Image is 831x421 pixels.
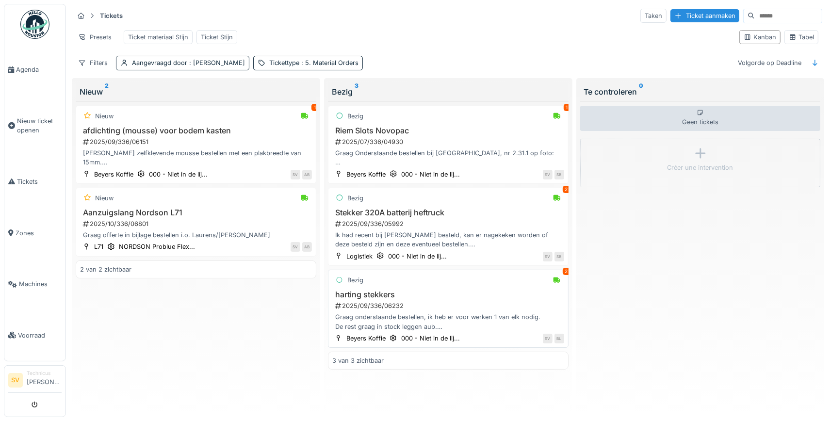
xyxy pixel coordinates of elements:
h3: Riem Slots Novopac [332,126,564,135]
div: 000 - Niet in de lij... [149,170,208,179]
a: Nieuw ticket openen [4,96,65,156]
div: SB [554,252,564,261]
span: Agenda [16,65,62,74]
span: Nieuw ticket openen [17,116,62,135]
a: Voorraad [4,310,65,361]
div: Te controleren [584,86,817,97]
div: Ticket Stijn [201,32,233,42]
a: Tickets [4,156,65,208]
div: BL [554,334,564,343]
div: AB [302,242,312,252]
div: Tabel [789,32,814,42]
div: 1 [564,104,570,111]
div: Créer une intervention [668,163,733,172]
div: Graag onderstaande bestellen, ik heb er voor werken 1 van elk nodig. De rest graag in stock legge... [332,312,564,331]
div: Kanban [744,32,776,42]
strong: Tickets [96,11,127,20]
a: Machines [4,259,65,310]
div: Ticket aanmaken [670,9,739,22]
div: Bezig [332,86,565,97]
div: Bezig [347,275,363,285]
a: Agenda [4,44,65,96]
div: SV [543,252,553,261]
div: Graag offerte in bijlage bestellen i.o. Laurens/[PERSON_NAME] [80,230,312,240]
div: Technicus [27,370,62,377]
sup: 3 [355,86,358,97]
div: 2025/10/336/06801 [82,219,312,228]
div: SV [543,170,553,179]
div: Aangevraagd door [132,58,245,67]
div: NORDSON Problue Flex... [119,242,195,251]
div: Nieuw [95,194,114,203]
div: 2025/09/336/05992 [334,219,564,228]
div: Presets [74,30,116,44]
div: Beyers Koffie [346,170,386,179]
span: : 5. Material Orders [299,59,358,66]
h3: harting stekkers [332,290,564,299]
span: Voorraad [18,331,62,340]
div: AB [302,170,312,179]
h3: Aanzuigslang Nordson L71 [80,208,312,217]
div: L71 [94,242,103,251]
div: Geen tickets [580,106,821,131]
div: 2025/09/336/06232 [334,301,564,310]
sup: 2 [105,86,109,97]
li: [PERSON_NAME] [27,370,62,390]
div: Tickettype [269,58,358,67]
div: 000 - Niet in de lij... [401,170,460,179]
div: Bezig [347,194,363,203]
span: Tickets [17,177,62,186]
span: Zones [16,228,62,238]
span: Machines [19,279,62,289]
div: [PERSON_NAME] zelfklevende mousse bestellen met een plakbreedte van 15mm. 2 hoogtes voorzien (15m... [80,148,312,167]
div: Beyers Koffie [94,170,133,179]
h3: afdichting (mousse) voor bodem kasten [80,126,312,135]
div: 2 [563,268,570,275]
div: 000 - Niet in de lij... [388,252,447,261]
li: SV [8,373,23,388]
span: : [PERSON_NAME] [187,59,245,66]
div: Graag Onderstaande bestellen bij [GEOGRAPHIC_DATA], nr 2.31.1 op foto: Belt HTD 2800-8M L=85, ref... [332,148,564,167]
div: 2025/09/336/06151 [82,137,312,146]
div: Bezig [347,112,363,121]
div: 1 [311,104,318,111]
div: 000 - Niet in de lij... [401,334,460,343]
img: Badge_color-CXgf-gQk.svg [20,10,49,39]
a: SV Technicus[PERSON_NAME] [8,370,62,393]
div: 2 [563,186,570,193]
div: 2025/07/336/04930 [334,137,564,146]
h3: Stekker 320A batterij heftruck [332,208,564,217]
div: SV [543,334,553,343]
div: Ik had recent bij [PERSON_NAME] besteld, kan er nagekeken worden of deze besteld zijn en deze eve... [332,230,564,249]
div: Ticket materiaal Stijn [128,32,188,42]
div: 3 van 3 zichtbaar [332,356,384,365]
div: Filters [74,56,112,70]
div: 2 van 2 zichtbaar [80,265,131,274]
div: Nieuw [80,86,312,97]
div: SV [291,170,300,179]
div: SV [291,242,300,252]
div: Taken [640,9,667,23]
div: Logistiek [346,252,373,261]
div: Nieuw [95,112,114,121]
div: Volgorde op Deadline [733,56,806,70]
div: Beyers Koffie [346,334,386,343]
sup: 0 [639,86,644,97]
a: Zones [4,207,65,259]
div: SB [554,170,564,179]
